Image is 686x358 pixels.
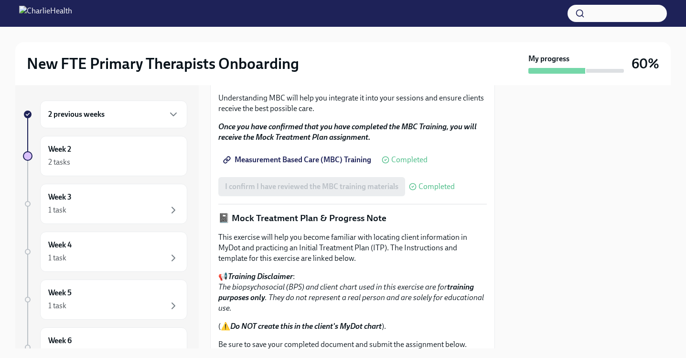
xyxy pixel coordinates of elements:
[218,321,487,332] p: (⚠️ ).
[218,122,477,142] strong: Once you have confirmed that you have completed the MBC Training, you will receive the Mock Treat...
[632,55,659,72] h3: 60%
[23,136,187,176] a: Week 22 tasks
[218,93,487,114] p: Understanding MBC will help you integrate it into your sessions and ensure clients receive the be...
[48,144,71,155] h6: Week 2
[218,232,487,264] p: This exercise will help you become familiar with locating client information in MyDot and practic...
[230,322,382,331] strong: Do NOT create this in the client's MyDot chart
[218,150,378,169] a: Measurement Based Care (MBC) Training
[48,301,66,311] div: 1 task
[48,336,72,346] h6: Week 6
[48,205,66,215] div: 1 task
[218,271,487,313] p: 📢 :
[40,101,187,128] div: 2 previous weeks
[48,253,66,263] div: 1 task
[48,109,105,120] h6: 2 previous weeks
[218,282,474,302] strong: training purposes only
[218,212,487,224] p: 📓 Mock Treatment Plan & Progress Note
[218,339,487,350] p: Be sure to save your completed document and submit the assignment below.
[23,280,187,320] a: Week 51 task
[48,157,70,168] div: 2 tasks
[528,54,569,64] strong: My progress
[225,155,371,165] span: Measurement Based Care (MBC) Training
[218,282,484,313] em: The biopsychosocial (BPS) and client chart used in this exercise are for . They do not represent ...
[27,54,299,73] h2: New FTE Primary Therapists Onboarding
[228,272,293,281] strong: Training Disclaimer
[48,192,72,202] h6: Week 3
[23,184,187,224] a: Week 31 task
[418,183,455,190] span: Completed
[48,288,72,298] h6: Week 5
[23,232,187,272] a: Week 41 task
[19,6,72,21] img: CharlieHealth
[48,240,72,250] h6: Week 4
[391,156,428,164] span: Completed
